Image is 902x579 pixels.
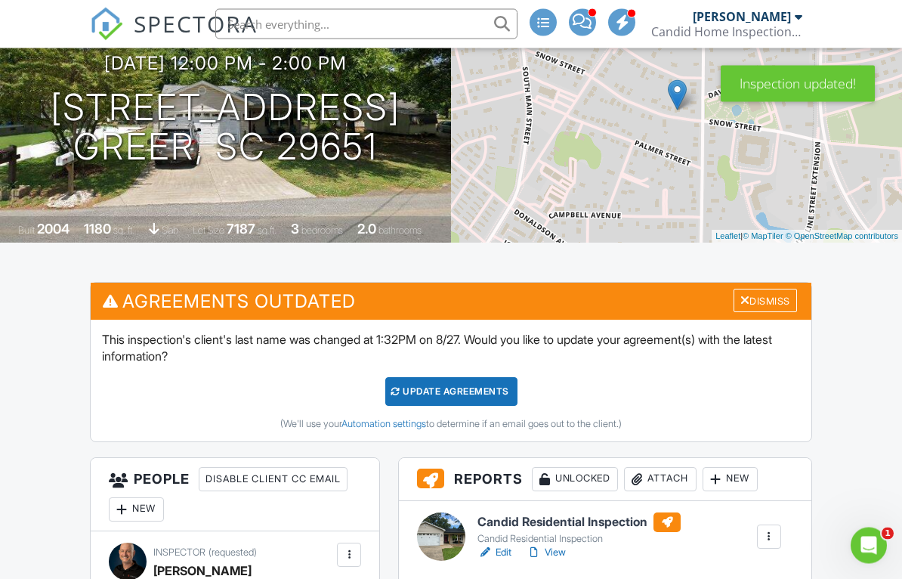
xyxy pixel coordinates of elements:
[162,225,178,237] span: slab
[113,225,134,237] span: sq. ft.
[734,289,797,313] div: Dismiss
[721,66,875,102] div: Inspection updated!
[91,283,811,320] h3: Agreements Outdated
[90,8,123,41] img: The Best Home Inspection Software - Spectora
[90,20,258,52] a: SPECTORA
[712,231,902,243] div: |
[37,221,70,237] div: 2004
[109,498,164,522] div: New
[153,547,205,559] span: Inspector
[399,459,811,502] h3: Reports
[193,225,224,237] span: Lot Size
[301,225,343,237] span: bedrooms
[209,547,257,559] span: (requested)
[51,88,400,169] h1: [STREET_ADDRESS] Greer, SC 29651
[532,468,618,492] div: Unlocked
[227,221,255,237] div: 7187
[378,225,422,237] span: bathrooms
[477,513,681,533] h6: Candid Residential Inspection
[91,459,379,532] h3: People
[258,225,276,237] span: sq.ft.
[624,468,697,492] div: Attach
[104,54,347,74] h3: [DATE] 12:00 pm - 2:00 pm
[291,221,299,237] div: 3
[477,546,511,561] a: Edit
[385,378,517,407] div: Update Agreements
[341,419,426,430] a: Automation settings
[215,9,517,39] input: Search everything...
[199,468,348,492] div: Disable Client CC Email
[851,528,887,564] iframe: Intercom live chat
[18,225,35,237] span: Built
[134,8,258,39] span: SPECTORA
[743,232,783,241] a: © MapTiler
[477,534,681,546] div: Candid Residential Inspection
[102,419,799,431] div: (We'll use your to determine if an email goes out to the client.)
[786,232,898,241] a: © OpenStreetMap contributors
[693,9,791,24] div: [PERSON_NAME]
[527,546,566,561] a: View
[703,468,758,492] div: New
[357,221,376,237] div: 2.0
[651,24,802,39] div: Candid Home Inspections LLC
[91,320,811,442] div: This inspection's client's last name was changed at 1:32PM on 8/27. Would you like to update your...
[882,528,894,540] span: 1
[84,221,111,237] div: 1180
[715,232,740,241] a: Leaflet
[477,513,681,546] a: Candid Residential Inspection Candid Residential Inspection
